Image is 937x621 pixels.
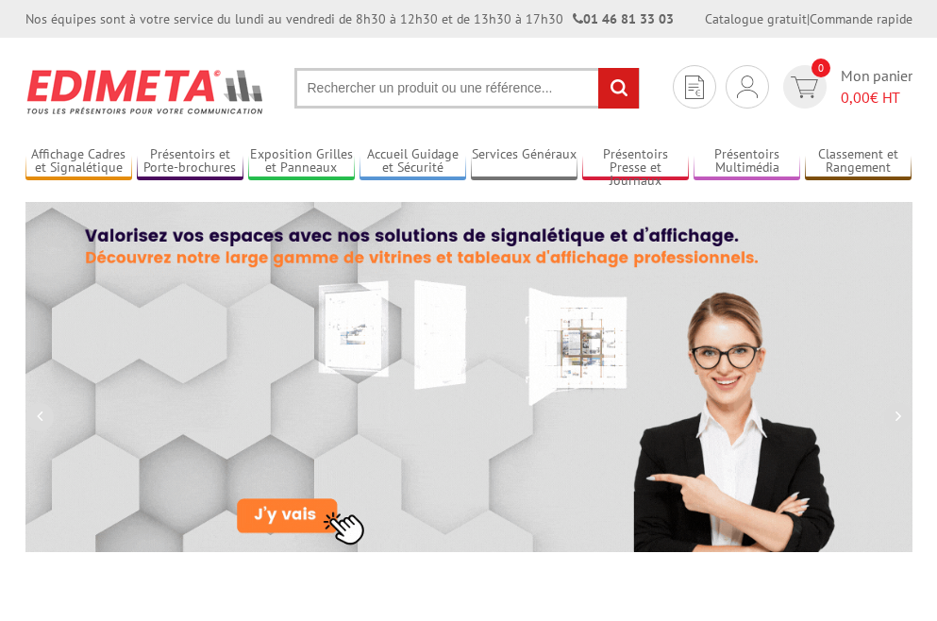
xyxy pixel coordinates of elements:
[573,10,674,27] strong: 01 46 81 33 03
[582,146,689,177] a: Présentoirs Presse et Journaux
[841,65,912,109] span: Mon panier
[841,88,870,107] span: 0,00
[778,65,912,109] a: devis rapide 0 Mon panier 0,00€ HT
[694,146,800,177] a: Présentoirs Multimédia
[25,146,132,177] a: Affichage Cadres et Signalétique
[737,76,758,98] img: devis rapide
[471,146,577,177] a: Services Généraux
[360,146,466,177] a: Accueil Guidage et Sécurité
[791,76,818,98] img: devis rapide
[841,87,912,109] span: € HT
[137,146,243,177] a: Présentoirs et Porte-brochures
[705,9,912,28] div: |
[805,146,912,177] a: Classement et Rangement
[248,146,355,177] a: Exposition Grilles et Panneaux
[810,10,912,27] a: Commande rapide
[685,76,704,99] img: devis rapide
[705,10,807,27] a: Catalogue gratuit
[812,59,830,77] span: 0
[294,68,640,109] input: Rechercher un produit ou une référence...
[598,68,639,109] input: rechercher
[25,9,674,28] div: Nos équipes sont à votre service du lundi au vendredi de 8h30 à 12h30 et de 13h30 à 17h30
[25,57,266,126] img: Présentoir, panneau, stand - Edimeta - PLV, affichage, mobilier bureau, entreprise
